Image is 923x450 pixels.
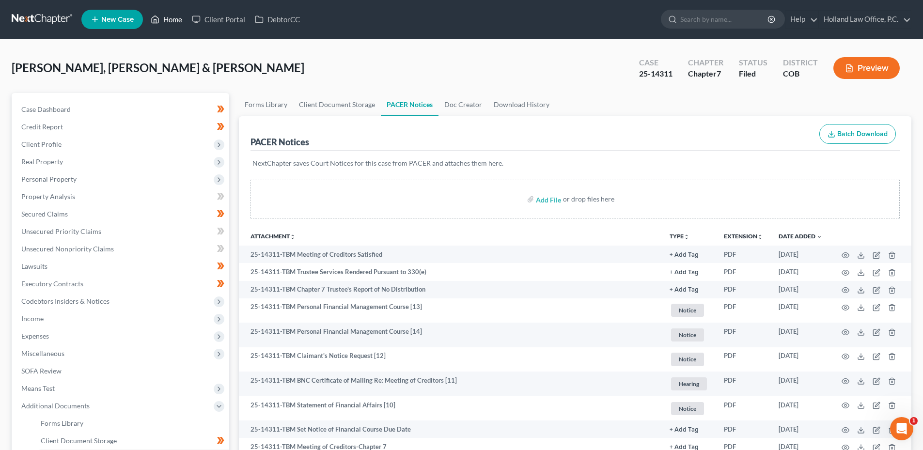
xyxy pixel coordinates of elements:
[239,93,293,116] a: Forms Library
[670,427,699,433] button: + Add Tag
[670,302,708,318] a: Notice
[670,287,699,293] button: + Add Tag
[381,93,438,116] a: PACER Notices
[771,372,830,396] td: [DATE]
[757,234,763,240] i: unfold_more
[21,262,47,270] span: Lawsuits
[41,436,117,445] span: Client Document Storage
[21,140,62,148] span: Client Profile
[14,362,229,380] a: SOFA Review
[670,376,708,392] a: Hearing
[21,245,114,253] span: Unsecured Nonpriority Claims
[14,258,229,275] a: Lawsuits
[239,323,662,347] td: 25-14311-TBM Personal Financial Management Course [14]
[716,323,771,347] td: PDF
[14,275,229,293] a: Executory Contracts
[684,234,689,240] i: unfold_more
[671,377,707,390] span: Hearing
[14,118,229,136] a: Credit Report
[670,267,708,277] a: + Add Tag
[146,11,187,28] a: Home
[816,234,822,240] i: expand_more
[293,93,381,116] a: Client Document Storage
[639,57,673,68] div: Case
[716,281,771,298] td: PDF
[783,57,818,68] div: District
[771,281,830,298] td: [DATE]
[670,425,708,434] a: + Add Tag
[21,192,75,201] span: Property Analysis
[771,323,830,347] td: [DATE]
[639,68,673,79] div: 25-14311
[670,401,708,417] a: Notice
[33,432,229,450] a: Client Document Storage
[21,332,49,340] span: Expenses
[21,210,68,218] span: Secured Claims
[239,263,662,280] td: 25-14311-TBM Trustee Services Rendered Pursuant to 330(e)
[12,61,304,75] span: [PERSON_NAME], [PERSON_NAME] & [PERSON_NAME]
[688,68,723,79] div: Chapter
[783,68,818,79] div: COB
[290,234,296,240] i: unfold_more
[819,11,911,28] a: Holland Law Office, P.C.
[21,367,62,375] span: SOFA Review
[771,298,830,323] td: [DATE]
[21,157,63,166] span: Real Property
[187,11,250,28] a: Client Portal
[250,233,296,240] a: Attachmentunfold_more
[21,175,77,183] span: Personal Property
[14,205,229,223] a: Secured Claims
[239,347,662,372] td: 25-14311-TBM Claimant's Notice Request [12]
[716,347,771,372] td: PDF
[716,372,771,396] td: PDF
[779,233,822,240] a: Date Added expand_more
[101,16,134,23] span: New Case
[671,353,704,366] span: Notice
[21,384,55,392] span: Means Test
[250,11,305,28] a: DebtorCC
[563,194,614,204] div: or drop files here
[21,105,71,113] span: Case Dashboard
[724,233,763,240] a: Extensionunfold_more
[14,223,229,240] a: Unsecured Priority Claims
[14,240,229,258] a: Unsecured Nonpriority Claims
[771,263,830,280] td: [DATE]
[771,347,830,372] td: [DATE]
[819,124,896,144] button: Batch Download
[41,419,83,427] span: Forms Library
[910,417,918,425] span: 1
[250,136,309,148] div: PACER Notices
[21,123,63,131] span: Credit Report
[21,349,64,357] span: Miscellaneous
[239,420,662,438] td: 25-14311-TBM Set Notice of Financial Course Due Date
[239,372,662,396] td: 25-14311-TBM BNC Certificate of Mailing Re: Meeting of Creditors [11]
[21,279,83,288] span: Executory Contracts
[239,396,662,421] td: 25-14311-TBM Statement of Financial Affairs [10]
[716,298,771,323] td: PDF
[670,252,699,258] button: + Add Tag
[21,297,110,305] span: Codebtors Insiders & Notices
[239,281,662,298] td: 25-14311-TBM Chapter 7 Trustee's Report of No Distribution
[716,246,771,263] td: PDF
[739,68,767,79] div: Filed
[239,246,662,263] td: 25-14311-TBM Meeting of Creditors Satisfied
[688,57,723,68] div: Chapter
[14,101,229,118] a: Case Dashboard
[21,402,90,410] span: Additional Documents
[670,233,689,240] button: TYPEunfold_more
[739,57,767,68] div: Status
[670,250,708,259] a: + Add Tag
[670,351,708,367] a: Notice
[14,188,229,205] a: Property Analysis
[680,10,769,28] input: Search by name...
[670,327,708,343] a: Notice
[671,304,704,317] span: Notice
[252,158,898,168] p: NextChapter saves Court Notices for this case from PACER and attaches them here.
[716,263,771,280] td: PDF
[771,246,830,263] td: [DATE]
[716,420,771,438] td: PDF
[716,396,771,421] td: PDF
[890,417,913,440] iframe: Intercom live chat
[771,420,830,438] td: [DATE]
[488,93,555,116] a: Download History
